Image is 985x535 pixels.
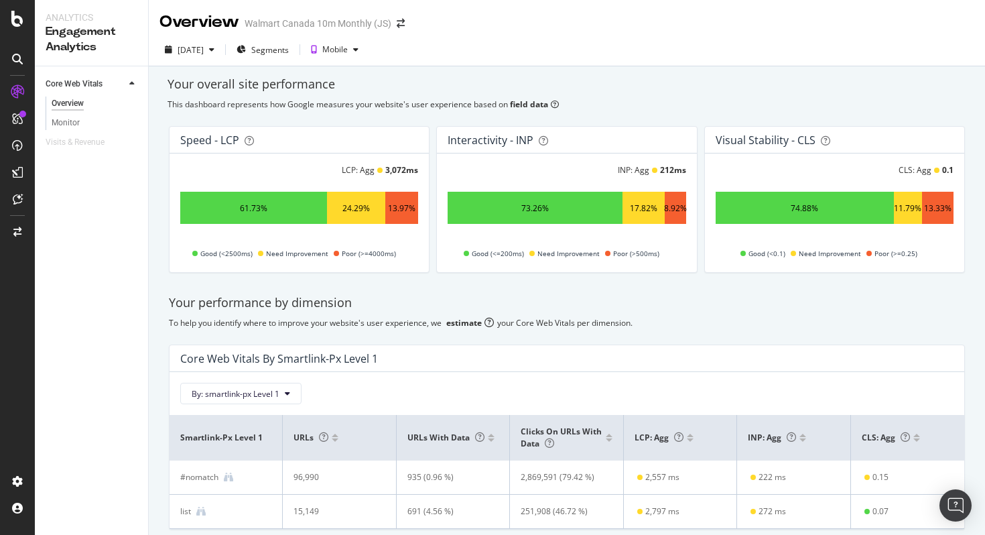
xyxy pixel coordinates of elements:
div: list [180,506,191,518]
div: Overview [52,97,84,111]
div: 2,557 ms [645,471,679,483]
div: Core Web Vitals [46,77,103,91]
div: #nomatch [180,471,218,483]
span: Clicks on URLs with data [521,426,602,449]
span: Poor (>500ms) [613,245,659,261]
div: 13.33% [924,202,951,214]
button: [DATE] [159,39,220,60]
button: By: smartlink-px Level 1 [180,383,302,404]
div: 13.97% [388,202,415,214]
div: Your overall site performance [168,76,966,93]
div: [DATE] [178,44,204,56]
div: 96,990 [293,471,376,483]
div: Walmart Canada 10m Monthly (JS) [245,17,391,30]
div: 222 ms [759,471,786,483]
a: Core Web Vitals [46,77,125,91]
div: 272 ms [759,506,786,518]
div: 17.82% [630,202,657,214]
div: 8.92% [664,202,687,214]
div: Your performance by dimension [169,294,965,312]
div: Visual Stability - CLS [716,133,815,147]
div: 11.79% [894,202,921,214]
div: INP: Agg [618,164,649,176]
div: 0.1 [942,164,954,176]
span: Poor (>=4000ms) [342,245,396,261]
span: By: smartlink-px Level 1 [192,388,279,400]
span: Need Improvement [266,245,328,261]
div: To help you identify where to improve your website's user experience, we your Core Web Vitals per... [169,317,965,329]
span: URLs [293,432,328,443]
div: 73.26% [521,202,549,214]
div: Overview [159,11,239,34]
div: 2,797 ms [645,506,679,518]
span: CLS: Agg [862,432,910,443]
div: Open Intercom Messenger [939,489,972,522]
div: 61.73% [240,202,267,214]
div: Engagement Analytics [46,24,137,55]
div: Mobile [322,46,348,54]
a: Visits & Revenue [46,135,118,150]
span: Poor (>=0.25) [874,245,917,261]
div: This dashboard represents how Google measures your website's user experience based on [168,99,966,110]
span: Good (<=200ms) [472,245,524,261]
span: LCP: Agg [635,432,683,443]
div: 935 (0.96 %) [407,471,490,483]
span: Good (<2500ms) [200,245,253,261]
div: 15,149 [293,506,376,518]
div: 0.15 [872,471,889,483]
span: smartlink-px Level 1 [180,432,268,444]
span: Need Improvement [799,245,861,261]
div: arrow-right-arrow-left [397,19,405,28]
div: 2,869,591 (79.42 %) [521,471,603,483]
div: Visits & Revenue [46,135,105,150]
div: 24.29% [342,202,370,214]
span: Segments [251,44,289,56]
div: 0.07 [872,506,889,518]
div: 74.88% [791,202,818,214]
div: 691 (4.56 %) [407,506,490,518]
span: INP: Agg [748,432,796,443]
b: field data [510,99,548,110]
a: Monitor [52,116,139,130]
span: Good (<0.1) [748,245,785,261]
div: Monitor [52,116,80,130]
div: LCP: Agg [342,164,375,176]
span: URLs with data [407,432,484,443]
div: 3,072 ms [385,164,418,176]
div: Interactivity - INP [448,133,533,147]
div: Analytics [46,11,137,24]
span: Need Improvement [537,245,600,261]
button: Segments [231,39,294,60]
a: Overview [52,97,139,111]
div: estimate [446,317,482,329]
div: 212 ms [660,164,686,176]
div: Speed - LCP [180,133,239,147]
button: Mobile [306,39,364,60]
div: 251,908 (46.72 %) [521,506,603,518]
div: CLS: Agg [899,164,931,176]
div: Core Web Vitals By smartlink-px Level 1 [180,352,378,365]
